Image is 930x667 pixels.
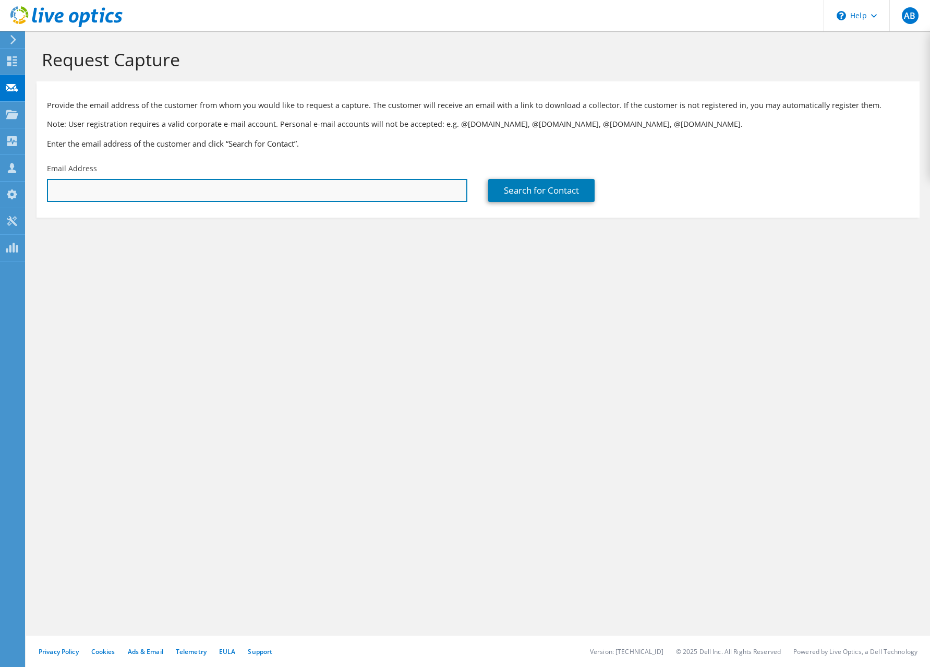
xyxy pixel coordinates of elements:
[219,647,235,656] a: EULA
[47,100,909,111] p: Provide the email address of the customer from whom you would like to request a capture. The cust...
[248,647,272,656] a: Support
[39,647,79,656] a: Privacy Policy
[837,11,846,20] svg: \n
[47,163,97,174] label: Email Address
[793,647,917,656] li: Powered by Live Optics, a Dell Technology
[902,7,919,24] span: AB
[47,138,909,149] h3: Enter the email address of the customer and click “Search for Contact”.
[42,49,909,70] h1: Request Capture
[452,184,465,197] keeper-lock: Open Keeper Popup
[176,647,207,656] a: Telemetry
[128,647,163,656] a: Ads & Email
[47,118,909,130] p: Note: User registration requires a valid corporate e-mail account. Personal e-mail accounts will ...
[590,647,663,656] li: Version: [TECHNICAL_ID]
[91,647,115,656] a: Cookies
[488,179,595,202] a: Search for Contact
[676,647,781,656] li: © 2025 Dell Inc. All Rights Reserved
